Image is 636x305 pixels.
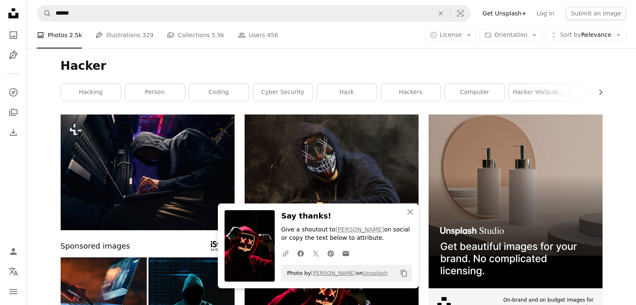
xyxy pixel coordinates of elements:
button: Copy to clipboard [397,266,411,280]
a: Log in [531,7,559,20]
h1: Hacker [61,58,603,74]
a: Illustrations 329 [95,22,153,48]
a: hack [317,84,377,101]
a: [PERSON_NAME] [311,270,356,276]
a: Explore [5,84,22,101]
span: 5.9k [212,30,224,40]
span: Sponsored images [61,240,130,252]
a: technology [573,84,633,101]
form: Find visuals sitewide [37,5,471,22]
button: Search Unsplash [37,5,51,21]
a: Photos [5,27,22,43]
span: Orientation [494,31,527,38]
a: Collections [5,104,22,121]
a: Share on Pinterest [323,245,338,262]
a: Download History [5,124,22,141]
span: Photo by on [283,267,388,280]
a: [PERSON_NAME] [335,226,384,233]
span: 329 [143,30,154,40]
a: man wearing red hoodie [245,294,419,302]
span: License [440,31,462,38]
a: Unsplash [363,270,388,276]
span: 456 [267,30,278,40]
img: file-1715714113747-b8b0561c490eimage [429,114,603,288]
a: cyber security [253,84,313,101]
button: Visual search [450,5,470,21]
a: Collections 5.9k [167,22,224,48]
a: Illustrations [5,47,22,64]
button: Language [5,263,22,280]
button: Clear [432,5,450,21]
button: Orientation [480,28,542,42]
button: License [425,28,477,42]
button: Sort byRelevance [545,28,626,42]
a: person [125,84,185,101]
a: hackers [381,84,441,101]
a: a man wearing a mask [245,168,419,176]
span: Relevance [560,31,611,39]
button: scroll list to the right [593,84,603,101]
span: Sort by [560,31,581,38]
a: hacker wallpaper [509,84,569,101]
button: Menu [5,283,22,300]
a: computer [445,84,505,101]
a: Log in / Sign up [5,243,22,260]
button: Submit an image [566,7,626,20]
a: Get Unsplash+ [478,7,531,20]
a: coding [189,84,249,101]
a: Share on Twitter [308,245,323,262]
h3: Say thanks! [281,210,412,222]
a: Share over email [338,245,353,262]
img: Low angle of hacker installing malicious software on data center servers using laptop [61,114,235,230]
a: Share on Facebook [293,245,308,262]
img: a man wearing a mask [245,114,419,230]
a: Users 456 [238,22,278,48]
a: hacking [61,84,121,101]
a: Low angle of hacker installing malicious software on data center servers using laptop [61,168,235,176]
p: Give a shoutout to on social or copy the text below to attribute. [281,226,412,242]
